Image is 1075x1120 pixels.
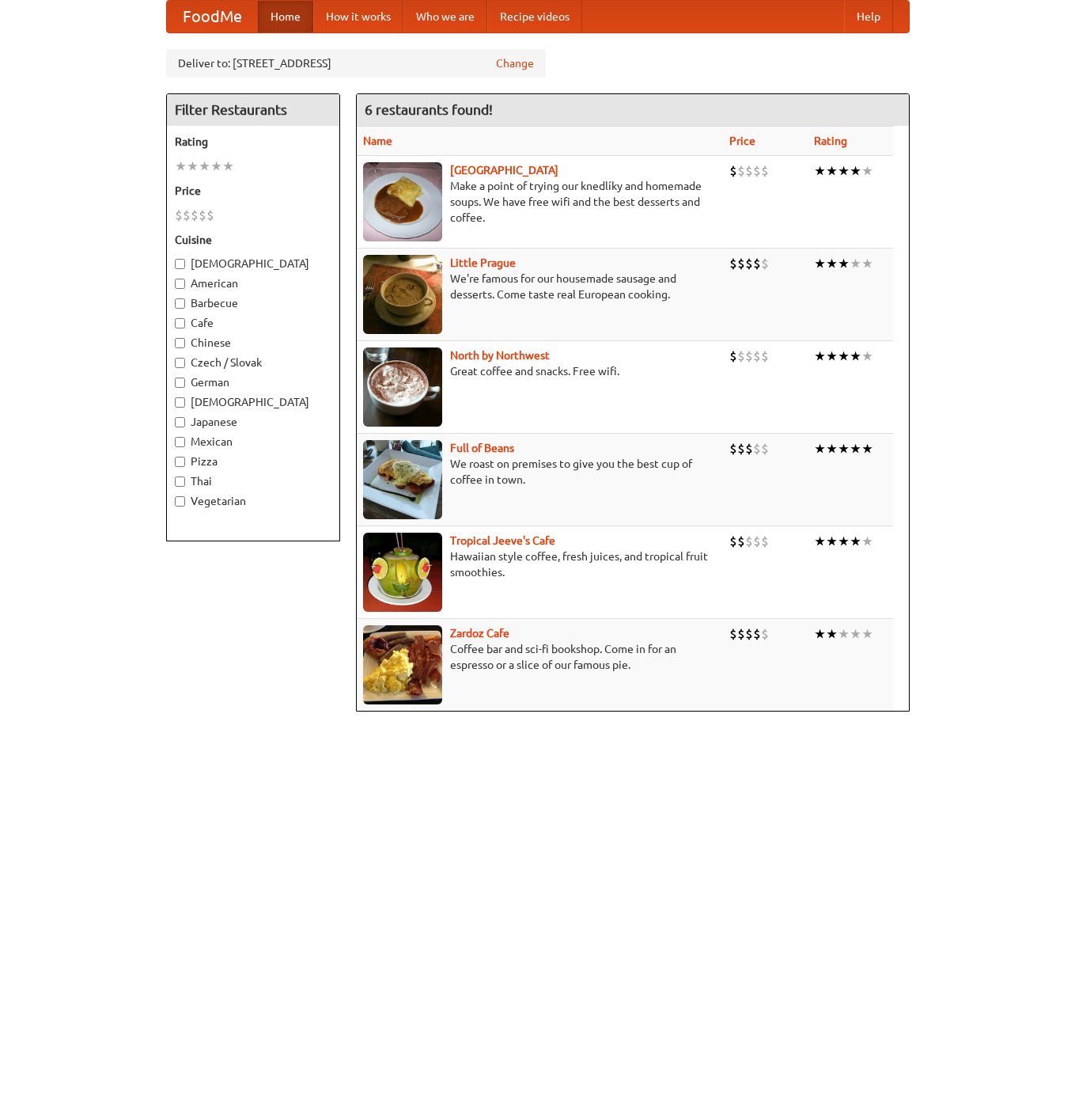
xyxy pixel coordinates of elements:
a: Help [844,1,893,32]
li: $ [737,625,745,643]
li: ★ [814,255,826,272]
img: zardoz.jpg [363,625,442,704]
li: $ [206,207,214,224]
input: Mexican [175,437,185,447]
li: ★ [814,162,826,180]
img: littleprague.jpg [363,255,442,334]
li: ★ [814,625,826,643]
li: $ [729,255,737,272]
ng-pluralize: 6 restaurants found! [365,102,493,117]
img: north.jpg [363,347,442,427]
input: German [175,378,185,388]
li: ★ [838,625,850,643]
li: ★ [861,625,873,643]
label: Vegetarian [175,493,331,509]
li: $ [737,533,745,550]
label: Barbecue [175,295,331,311]
input: Japanese [175,417,185,427]
li: $ [761,533,769,550]
img: jeeves.jpg [363,533,442,612]
li: ★ [175,158,187,175]
li: $ [761,255,769,272]
a: Home [258,1,313,32]
a: How it works [313,1,403,32]
li: ★ [861,440,873,457]
li: $ [191,207,199,224]
label: [DEMOGRAPHIC_DATA] [175,394,331,410]
a: Full of Beans [450,442,514,454]
li: $ [745,162,753,180]
p: Hawaiian style coffee, fresh juices, and tropical fruit smoothies. [363,549,717,580]
input: American [175,279,185,289]
a: Tropical Jeeve's Cafe [450,534,555,547]
li: ★ [826,162,838,180]
a: Name [363,135,392,147]
li: $ [175,207,183,224]
li: ★ [838,347,850,365]
input: [DEMOGRAPHIC_DATA] [175,259,185,269]
label: Mexican [175,434,331,450]
input: Chinese [175,338,185,348]
li: ★ [861,533,873,550]
label: Cafe [175,315,331,331]
a: FoodMe [167,1,258,32]
p: Coffee bar and sci-fi bookshop. Come in for an espresso or a slice of our famous pie. [363,641,717,673]
li: ★ [814,533,826,550]
li: ★ [850,625,861,643]
img: czechpoint.jpg [363,162,442,241]
li: ★ [826,255,838,272]
li: $ [729,625,737,643]
label: Japanese [175,414,331,430]
li: $ [753,625,761,643]
label: Thai [175,473,331,489]
li: ★ [850,533,861,550]
p: We roast on premises to give you the best cup of coffee in town. [363,456,717,488]
div: Deliver to: [STREET_ADDRESS] [166,49,546,78]
li: ★ [838,162,850,180]
li: $ [745,255,753,272]
li: $ [737,347,745,365]
li: ★ [826,533,838,550]
li: ★ [861,347,873,365]
a: Change [496,55,534,71]
h5: Rating [175,134,331,150]
li: $ [737,162,745,180]
li: $ [753,533,761,550]
li: ★ [826,347,838,365]
a: Little Prague [450,256,516,269]
input: Pizza [175,457,185,467]
li: ★ [838,255,850,272]
li: $ [753,440,761,457]
h5: Price [175,183,331,199]
label: Chinese [175,335,331,351]
img: beans.jpg [363,440,442,519]
input: Cafe [175,318,185,328]
li: $ [199,207,206,224]
input: Thai [175,476,185,487]
label: German [175,374,331,390]
li: $ [753,162,761,180]
li: $ [745,625,753,643]
li: ★ [838,533,850,550]
li: $ [737,440,745,457]
li: $ [745,347,753,365]
li: ★ [199,158,210,175]
a: Zardoz Cafe [450,627,509,640]
a: North by Northwest [450,349,550,362]
li: $ [761,625,769,643]
p: Make a point of trying our knedlíky and homemade soups. We have free wifi and the best desserts a... [363,178,717,226]
li: $ [737,255,745,272]
label: American [175,275,331,291]
a: Rating [814,135,847,147]
li: $ [729,533,737,550]
li: $ [745,533,753,550]
li: ★ [850,162,861,180]
li: ★ [814,347,826,365]
li: $ [753,255,761,272]
li: $ [729,440,737,457]
h4: Filter Restaurants [167,94,339,126]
